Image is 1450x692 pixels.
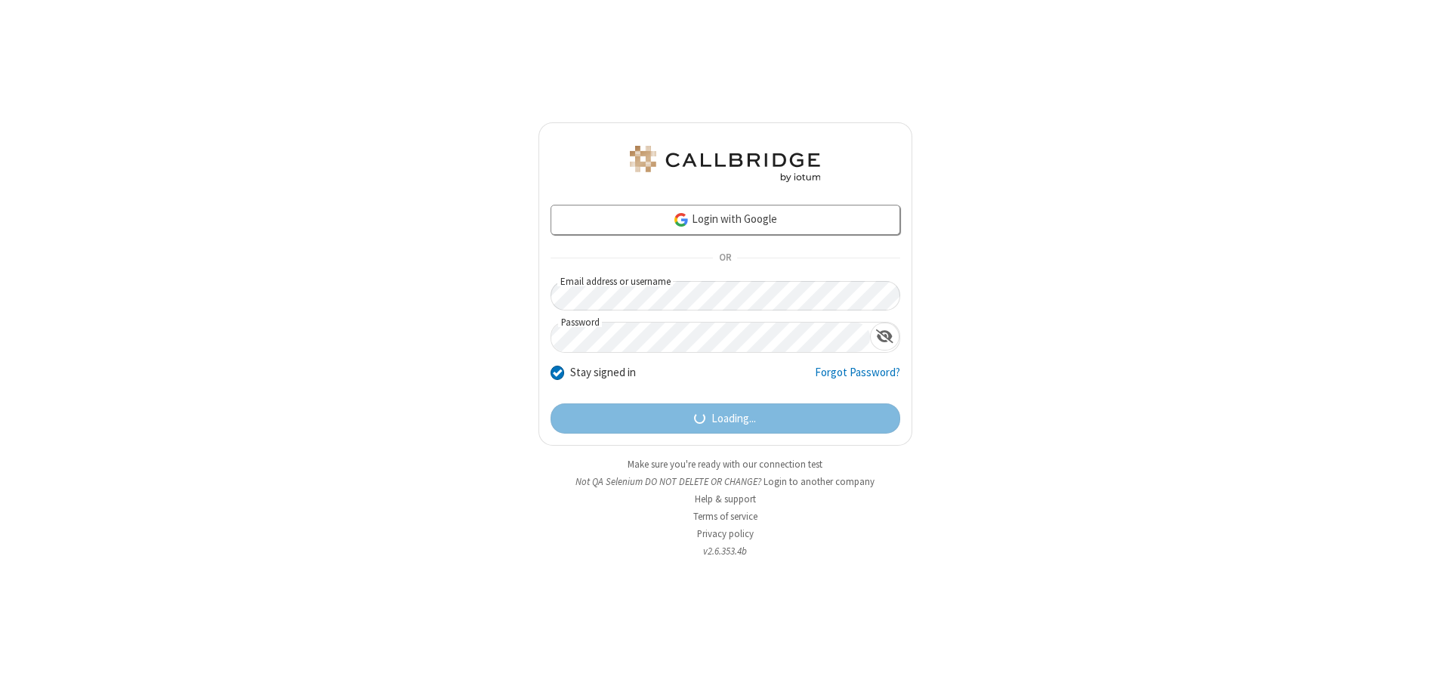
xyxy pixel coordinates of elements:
input: Password [551,323,870,352]
a: Terms of service [693,510,757,523]
button: Login to another company [764,474,875,489]
a: Help & support [695,493,756,505]
img: QA Selenium DO NOT DELETE OR CHANGE [627,146,823,182]
input: Email address or username [551,281,900,310]
label: Stay signed in [570,364,636,382]
li: v2.6.353.4b [538,544,912,558]
img: google-icon.png [673,212,690,228]
div: Show password [870,323,899,351]
li: Not QA Selenium DO NOT DELETE OR CHANGE? [538,474,912,489]
span: OR [713,248,737,269]
span: Loading... [711,410,756,428]
a: Make sure you're ready with our connection test [628,458,822,471]
a: Privacy policy [697,527,754,540]
a: Forgot Password? [815,364,900,393]
button: Loading... [551,403,900,434]
iframe: Chat [1412,653,1439,681]
a: Login with Google [551,205,900,235]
